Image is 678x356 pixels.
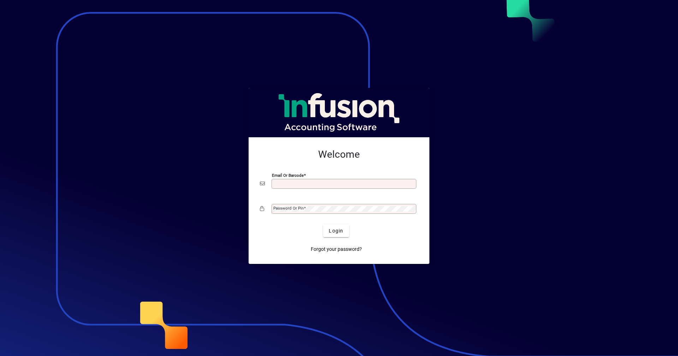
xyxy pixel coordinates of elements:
[260,149,418,161] h2: Welcome
[273,206,304,211] mat-label: Password or Pin
[272,173,304,178] mat-label: Email or Barcode
[329,227,343,235] span: Login
[311,246,362,253] span: Forgot your password?
[308,243,365,255] a: Forgot your password?
[323,224,349,237] button: Login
